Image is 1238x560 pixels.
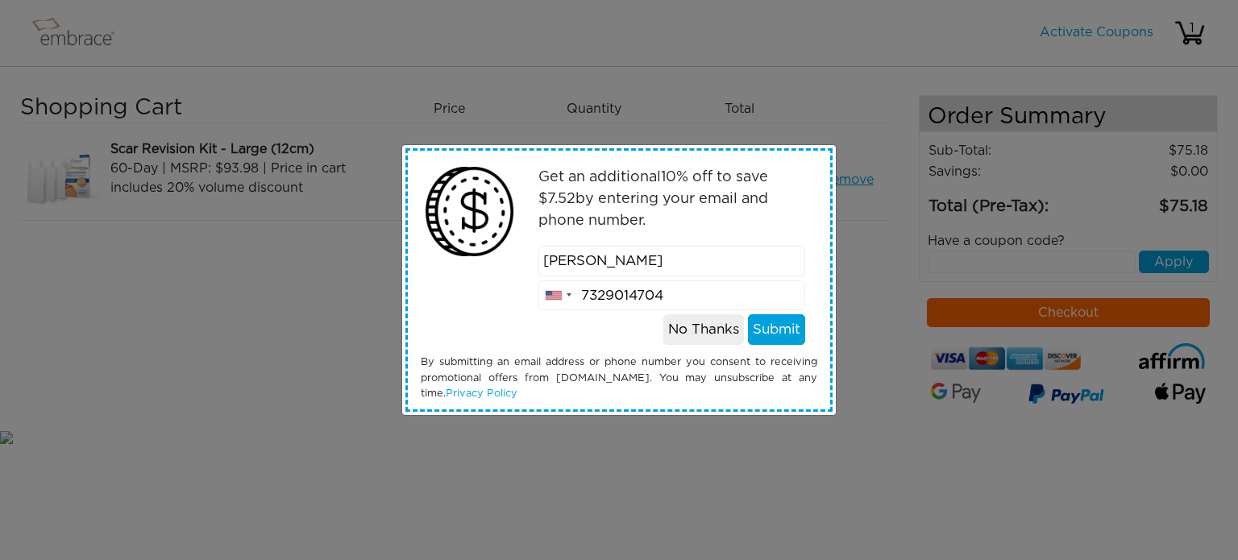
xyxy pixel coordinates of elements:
[409,355,829,401] div: By submitting an email address or phone number you consent to receiving promotional offers from [...
[663,314,744,345] button: No Thanks
[538,246,806,276] input: Email
[538,167,806,232] p: Get an additional % off to save $ by entering your email and phone number.
[547,192,575,206] span: 7.52
[538,280,806,311] input: Phone
[539,281,576,310] div: United States: +1
[417,159,522,264] img: money2.png
[446,388,517,399] a: Privacy Policy
[661,170,676,185] span: 10
[748,314,805,345] button: Submit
